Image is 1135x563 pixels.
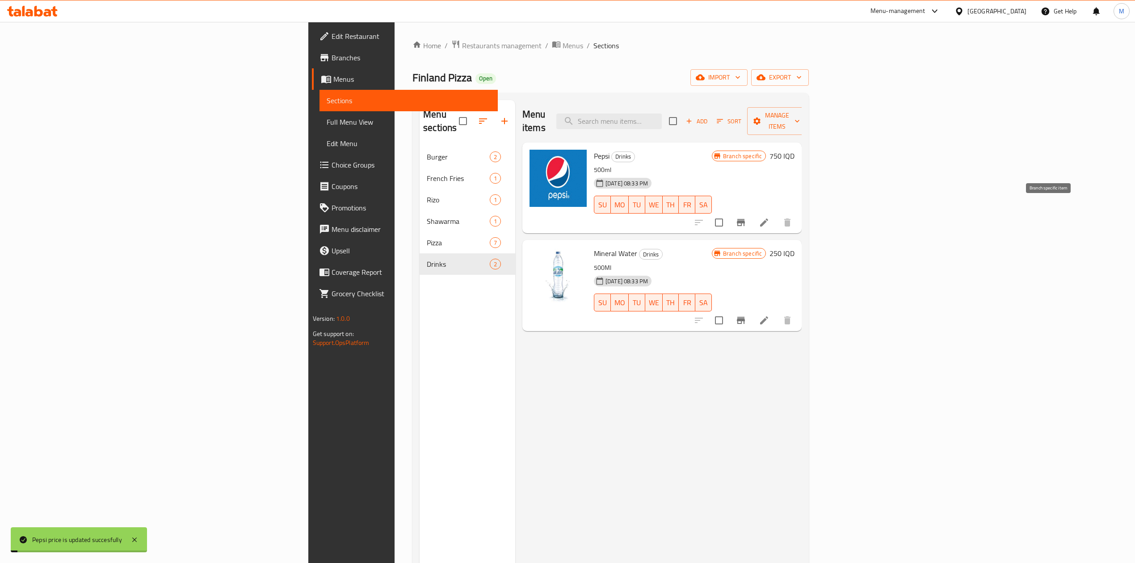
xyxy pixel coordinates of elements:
span: Full Menu View [327,117,491,127]
a: Branches [312,47,498,68]
span: SU [598,296,607,309]
button: WE [645,294,663,311]
span: [DATE] 08:33 PM [602,277,652,286]
span: MO [614,198,625,211]
span: SA [699,198,708,211]
button: SU [594,196,611,214]
span: Sort [717,116,741,126]
button: MO [611,196,629,214]
img: Mineral Water [530,247,587,304]
span: import [698,72,740,83]
span: Select all sections [454,112,472,130]
div: Rizo [427,194,490,205]
span: Shawarma [427,216,490,227]
input: search [556,113,662,129]
a: Menus [312,68,498,90]
span: 1 [490,196,500,204]
li: / [545,40,548,51]
span: Burger [427,151,490,162]
a: Edit menu item [759,315,769,326]
span: TU [632,198,642,211]
span: Add [685,116,709,126]
div: items [490,194,501,205]
span: 2 [490,153,500,161]
button: FR [679,294,695,311]
h6: 250 IQD [769,247,794,260]
span: Sections [327,95,491,106]
button: delete [777,212,798,233]
a: Support.OpsPlatform [313,337,370,349]
button: Branch-specific-item [730,310,752,331]
button: SA [695,294,712,311]
span: TH [666,296,676,309]
a: Grocery Checklist [312,283,498,304]
span: 1.0.0 [336,313,350,324]
h6: 750 IQD [769,150,794,162]
span: Choice Groups [332,160,491,170]
a: Menus [552,40,583,51]
a: Coverage Report [312,261,498,283]
button: Add [682,114,711,128]
div: items [490,151,501,162]
span: Edit Restaurant [332,31,491,42]
span: M [1119,6,1124,16]
li: / [587,40,590,51]
div: items [490,173,501,184]
button: SU [594,294,611,311]
span: [DATE] 08:33 PM [602,179,652,188]
span: WE [649,198,659,211]
span: SU [598,198,607,211]
div: Shawarma1 [420,210,515,232]
a: Choice Groups [312,154,498,176]
span: 1 [490,174,500,183]
span: Select to update [710,311,728,330]
span: Add item [682,114,711,128]
a: Sections [319,90,498,111]
a: Promotions [312,197,498,218]
span: Get support on: [313,328,354,340]
span: 7 [490,239,500,247]
span: Select section [664,112,682,130]
span: Branches [332,52,491,63]
button: Add section [494,110,515,132]
span: Drinks [639,249,662,260]
button: Sort [715,114,744,128]
span: TH [666,198,676,211]
span: WE [649,296,659,309]
span: Branch specific [719,152,765,160]
p: 500ml [594,164,712,176]
span: 2 [490,260,500,269]
a: Coupons [312,176,498,197]
div: Burger2 [420,146,515,168]
span: MO [614,296,625,309]
button: Branch-specific-item [730,212,752,233]
span: French Fries [427,173,490,184]
div: Pepsi price is updated succesfully [32,535,122,545]
span: SA [699,296,708,309]
nav: Menu sections [420,143,515,278]
span: Mineral Water [594,247,637,260]
span: Drinks [612,151,635,162]
button: TH [663,196,679,214]
div: Pizza [427,237,490,248]
button: export [751,69,809,86]
span: Sort sections [472,110,494,132]
button: TU [629,196,645,214]
span: Manage items [754,110,800,132]
button: TU [629,294,645,311]
span: FR [682,296,692,309]
span: Select to update [710,213,728,232]
span: Menu disclaimer [332,224,491,235]
span: Sections [593,40,619,51]
div: Menu-management [870,6,925,17]
span: Version: [313,313,335,324]
span: Sort items [711,114,747,128]
span: Promotions [332,202,491,213]
span: Coupons [332,181,491,192]
button: FR [679,196,695,214]
button: delete [777,310,798,331]
span: Restaurants management [462,40,542,51]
